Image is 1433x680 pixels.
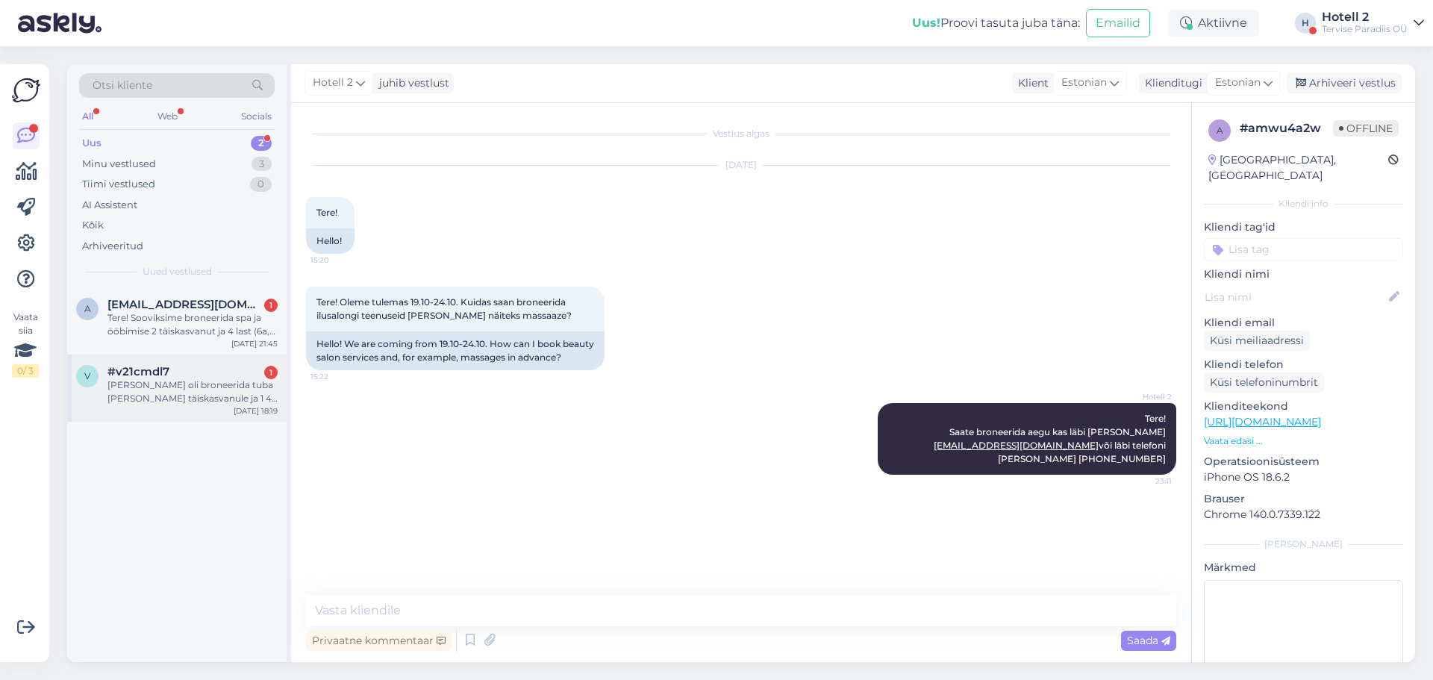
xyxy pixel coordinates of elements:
[12,76,40,105] img: Askly Logo
[1012,75,1049,91] div: Klient
[306,331,605,370] div: Hello! We are coming from 19.10-24.10. How can I book beauty salon services and, for example, mas...
[84,370,90,381] span: v
[1204,454,1403,470] p: Operatsioonisüsteem
[1061,75,1107,91] span: Estonian
[1215,75,1261,91] span: Estonian
[316,296,572,321] span: Tere! Oleme tulemas 19.10-24.10. Kuidas saan broneerida ilusalongi teenuseid [PERSON_NAME] näitek...
[1116,475,1172,487] span: 23:11
[264,299,278,312] div: 1
[306,127,1176,140] div: Vestlus algas
[1204,219,1403,235] p: Kliendi tag'id
[107,365,169,378] span: #v21cmdl7
[252,157,272,172] div: 3
[1127,634,1170,647] span: Saada
[1295,13,1316,34] div: H
[306,228,355,254] div: Hello!
[1287,73,1402,93] div: Arhiveeri vestlus
[264,366,278,379] div: 1
[12,311,39,378] div: Vaata siia
[93,78,152,93] span: Otsi kliente
[238,107,275,126] div: Socials
[310,255,366,266] span: 15:20
[1204,507,1403,523] p: Chrome 140.0.7339.122
[1205,289,1386,305] input: Lisa nimi
[107,298,263,311] span: airi.animagi@gmail.com
[12,364,39,378] div: 0 / 3
[1204,434,1403,448] p: Vaata edasi ...
[84,303,91,314] span: a
[79,107,96,126] div: All
[1204,238,1403,261] input: Lisa tag
[912,14,1080,32] div: Proovi tasuta juba täna:
[1204,491,1403,507] p: Brauser
[231,338,278,349] div: [DATE] 21:45
[250,177,272,192] div: 0
[1204,415,1321,428] a: [URL][DOMAIN_NAME]
[310,371,366,382] span: 15:22
[82,157,156,172] div: Minu vestlused
[1208,152,1388,184] div: [GEOGRAPHIC_DATA], [GEOGRAPHIC_DATA]
[1168,10,1259,37] div: Aktiivne
[1204,357,1403,372] p: Kliendi telefon
[1322,11,1408,23] div: Hotell 2
[316,207,337,218] span: Tere!
[1240,119,1333,137] div: # amwu4a2w
[1217,125,1223,136] span: a
[82,136,102,151] div: Uus
[1204,470,1403,485] p: iPhone OS 18.6.2
[82,177,155,192] div: Tiimi vestlused
[1086,9,1150,37] button: Emailid
[154,107,181,126] div: Web
[1204,315,1403,331] p: Kliendi email
[1139,75,1202,91] div: Klienditugi
[1204,372,1324,393] div: Küsi telefoninumbrit
[1204,266,1403,282] p: Kliendi nimi
[306,158,1176,172] div: [DATE]
[912,16,940,30] b: Uus!
[373,75,449,91] div: juhib vestlust
[1333,120,1399,137] span: Offline
[143,265,212,278] span: Uued vestlused
[234,405,278,417] div: [DATE] 18:19
[1204,197,1403,210] div: Kliendi info
[1204,537,1403,551] div: [PERSON_NAME]
[1204,331,1310,351] div: Küsi meiliaadressi
[251,136,272,151] div: 2
[107,378,278,405] div: [PERSON_NAME] oli broneerida tuba [PERSON_NAME] täiskasvanule ja 1 4 aastane laps
[1204,399,1403,414] p: Klienditeekond
[1322,23,1408,35] div: Tervise Paradiis OÜ
[1116,391,1172,402] span: Hotell 2
[1322,11,1424,35] a: Hotell 2Tervise Paradiis OÜ
[313,75,353,91] span: Hotell 2
[82,218,104,233] div: Kõik
[82,198,137,213] div: AI Assistent
[934,440,1099,451] a: [EMAIL_ADDRESS][DOMAIN_NAME]
[306,631,452,651] div: Privaatne kommentaar
[1204,560,1403,575] p: Märkmed
[107,311,278,338] div: Tere! Sooviksime broneerida spa ja ööbimise 2 täiskasvanut ja 4 last (6a, 9a, 12a ja 13a) 18-19 o...
[82,239,143,254] div: Arhiveeritud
